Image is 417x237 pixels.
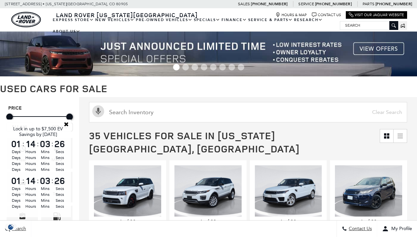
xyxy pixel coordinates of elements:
[53,161,66,167] span: Secs
[53,211,61,224] span: Fueltype
[219,64,226,70] span: Go to slide 6
[340,21,398,29] input: Search
[53,149,66,155] span: Secs
[10,161,22,167] span: Days
[24,149,37,155] span: Hours
[53,139,66,148] span: 26
[24,203,37,209] span: Hours
[63,121,69,127] a: Close
[192,64,198,70] span: Go to slide 3
[39,139,51,148] span: 03
[298,2,314,6] span: Service
[53,155,66,161] span: Secs
[94,218,161,225] div: 1 of 30
[53,203,66,209] span: Secs
[182,64,189,70] span: Go to slide 2
[51,139,53,149] span: :
[89,102,407,122] input: Search Inventory
[37,176,39,186] span: :
[22,176,24,186] span: :
[347,226,372,232] span: Contact Us
[24,176,37,185] span: 14
[52,14,95,26] a: EXPRESS STORE
[53,176,66,185] span: 26
[52,26,81,37] a: About Us
[39,176,51,185] span: 03
[24,186,37,192] span: Hours
[10,176,22,185] span: 01
[193,14,221,26] a: Specials
[92,105,104,117] svg: Click to toggle on voice search
[94,165,163,217] img: 2013 Land Rover Range Rover Sport Supercharged 1
[174,165,243,217] img: 2017 Land Rover Range Rover Evoque SE 1
[56,11,198,19] span: Land Rover [US_STATE][GEOGRAPHIC_DATA]
[335,218,402,225] div: 1 of 28
[18,211,26,224] span: Features
[53,186,66,192] span: Secs
[10,139,22,148] span: 01
[39,186,51,192] span: Mins
[39,203,51,209] span: Mins
[53,167,66,172] span: Secs
[3,224,18,230] img: Opt-Out Icon
[10,197,22,203] span: Days
[255,165,323,217] div: 1 / 2
[11,12,41,27] img: Land Rover
[39,155,51,161] span: Mins
[349,13,404,17] a: Visit Our Jaguar Website
[5,2,128,6] a: [STREET_ADDRESS] • [US_STATE][GEOGRAPHIC_DATA], CO 80905
[6,111,73,131] div: Price
[276,13,307,17] a: Hours & Map
[6,114,13,120] div: Minimum Price
[39,161,51,167] span: Mins
[39,192,51,197] span: Mins
[255,165,323,217] img: 2018 Land Rover Range Rover Sport HSE 1
[39,197,51,203] span: Mins
[377,221,417,237] button: Open user profile menu
[293,14,323,26] a: Research
[363,2,374,6] span: Parts
[53,197,66,203] span: Secs
[10,203,22,209] span: Days
[201,64,207,70] span: Go to slide 4
[173,64,180,70] span: Go to slide 1
[255,218,322,225] div: 1 of 30
[251,1,287,7] a: [PHONE_NUMBER]
[174,218,242,225] div: 1 of 29
[24,192,37,197] span: Hours
[335,165,403,217] img: 2022 Land Rover Discovery Sport S R-Dynamic 1
[22,139,24,149] span: :
[10,167,22,172] span: Days
[51,176,53,186] span: :
[52,14,340,37] nav: Main Navigation
[53,192,66,197] span: Secs
[24,139,37,148] span: 14
[10,155,22,161] span: Days
[238,2,250,6] span: Sales
[238,64,244,70] span: Go to slide 8
[135,14,193,26] a: Pre-Owned Vehicles
[210,64,217,70] span: Go to slide 5
[10,186,22,192] span: Days
[315,1,352,7] a: [PHONE_NUMBER]
[8,105,71,111] h5: Price
[11,12,41,27] a: land-rover
[89,129,300,155] span: 35 Vehicles for Sale in [US_STATE][GEOGRAPHIC_DATA], [GEOGRAPHIC_DATA]
[24,197,37,203] span: Hours
[228,64,235,70] span: Go to slide 7
[24,155,37,161] span: Hours
[10,149,22,155] span: Days
[52,11,202,19] a: Land Rover [US_STATE][GEOGRAPHIC_DATA]
[94,165,163,217] div: 1 / 2
[312,13,341,17] a: Contact Us
[174,165,243,217] div: 1 / 2
[335,165,403,217] div: 1 / 2
[95,14,135,26] a: New Vehicles
[39,167,51,172] span: Mins
[10,192,22,197] span: Days
[37,139,39,149] span: :
[24,167,37,172] span: Hours
[13,126,63,137] span: Lock in up to $7,500 EV Savings by [DATE]
[3,224,18,230] section: Click to Open Cookie Consent Modal
[66,114,73,120] div: Maximum Price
